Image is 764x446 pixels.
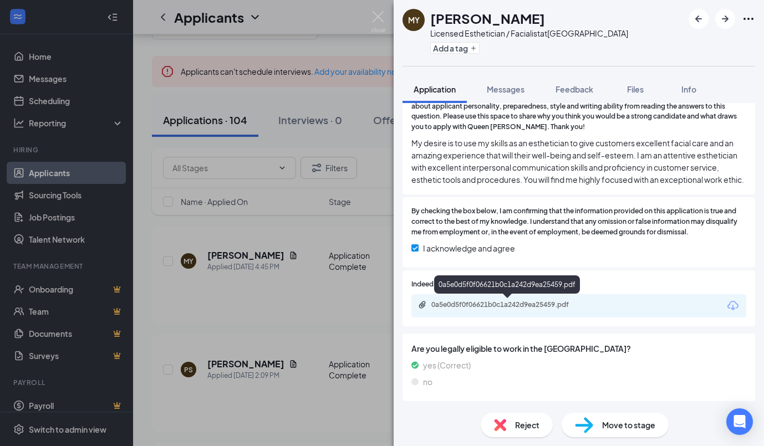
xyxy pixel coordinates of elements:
svg: Download [726,299,740,312]
span: Files [627,84,644,94]
div: Open Intercom Messenger [726,408,753,435]
a: Paperclip0a5e0d5f0f06621b0c1a242d9ea25459.pdf [418,300,598,311]
span: Feedback [556,84,593,94]
span: Application [414,84,456,94]
div: 0a5e0d5f0f06621b0c1a242d9ea25459.pdf [434,275,580,294]
div: Licensed Esthetician / Facialist at [GEOGRAPHIC_DATA] [430,28,628,39]
span: My desire is to use my skills as an esthetician to give customers excellent facial care and an am... [411,137,746,186]
span: Messages [487,84,524,94]
svg: ArrowRight [719,12,732,25]
span: By checking the box below, I am confirming that the information provided on this application is t... [411,206,746,238]
svg: Plus [470,45,477,52]
div: MY [408,14,420,25]
svg: ArrowLeftNew [692,12,705,25]
span: Why do you think you would be a fit for this position? Our experience is that resumes are a poor ... [411,80,746,132]
h1: [PERSON_NAME] [430,9,545,28]
span: Reject [515,419,539,431]
button: ArrowRight [715,9,735,29]
svg: Ellipses [742,12,755,25]
button: PlusAdd a tag [430,42,480,54]
span: Indeed Resume [411,279,460,290]
span: Move to stage [602,419,655,431]
span: Are you legally eligible to work in the [GEOGRAPHIC_DATA]? [411,342,746,355]
button: ArrowLeftNew [689,9,709,29]
span: Info [681,84,696,94]
div: 0a5e0d5f0f06621b0c1a242d9ea25459.pdf [431,300,587,309]
span: yes (Correct) [423,359,471,371]
span: no [423,376,432,388]
span: I acknowledge and agree [423,242,515,254]
svg: Paperclip [418,300,427,309]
